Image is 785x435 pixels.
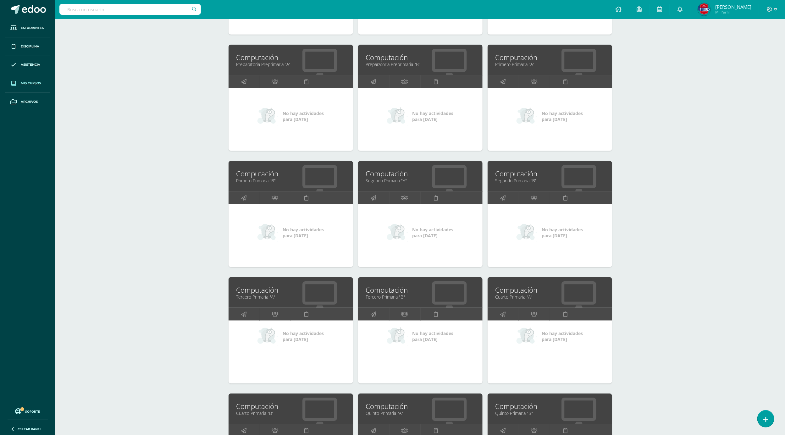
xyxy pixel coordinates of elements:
[18,427,41,431] span: Cerrar panel
[495,169,604,179] a: Computación
[236,285,345,295] a: Computación
[236,52,345,62] a: Computación
[495,285,604,295] a: Computación
[542,110,583,122] span: No hay actividades para [DATE]
[366,52,475,62] a: Computación
[366,410,475,416] a: Quinto Primaria "A"
[495,401,604,411] a: Computación
[5,19,50,37] a: Estudiantes
[366,401,475,411] a: Computación
[5,93,50,111] a: Archivos
[21,62,40,67] span: Asistencia
[236,401,345,411] a: Computación
[495,61,604,67] a: Primero Primaria "A"
[366,294,475,300] a: Tercero Primaria "B"
[283,110,324,122] span: No hay actividades para [DATE]
[257,327,278,346] img: no_activities_small.png
[715,9,751,15] span: Mi Perfil
[25,409,40,414] span: Soporte
[366,61,475,67] a: Preparatoria Preprimaria "B"
[5,37,50,56] a: Disciplina
[236,410,345,416] a: Cuarto Primaria "B"
[257,223,278,242] img: no_activities_small.png
[283,330,324,342] span: No hay actividades para [DATE]
[21,81,41,86] span: Mis cursos
[542,227,583,239] span: No hay actividades para [DATE]
[517,223,537,242] img: no_activities_small.png
[366,285,475,295] a: Computación
[5,56,50,74] a: Asistencia
[412,227,453,239] span: No hay actividades para [DATE]
[366,169,475,179] a: Computación
[59,4,201,15] input: Busca un usuario...
[236,178,345,184] a: Primero Primaria "B"
[236,294,345,300] a: Tercero Primaria "A"
[257,107,278,126] img: no_activities_small.png
[236,61,345,67] a: Preparatoria Preprimaria "A"
[495,410,604,416] a: Quinto Primaria "B"
[283,227,324,239] span: No hay actividades para [DATE]
[236,169,345,179] a: Computación
[21,44,39,49] span: Disciplina
[698,3,710,16] img: 6567dd4201f82c4dcbe86bc0297fb11a.png
[517,327,537,346] img: no_activities_small.png
[517,107,537,126] img: no_activities_small.png
[21,25,44,30] span: Estudiantes
[412,110,453,122] span: No hay actividades para [DATE]
[5,74,50,93] a: Mis cursos
[8,407,48,415] a: Soporte
[21,99,38,104] span: Archivos
[715,4,751,10] span: [PERSON_NAME]
[387,223,408,242] img: no_activities_small.png
[495,178,604,184] a: Segundo Primaria "B"
[495,294,604,300] a: Cuarto Primaria "A"
[495,52,604,62] a: Computación
[542,330,583,342] span: No hay actividades para [DATE]
[366,178,475,184] a: Segundo Primaria "A"
[387,327,408,346] img: no_activities_small.png
[412,330,453,342] span: No hay actividades para [DATE]
[387,107,408,126] img: no_activities_small.png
